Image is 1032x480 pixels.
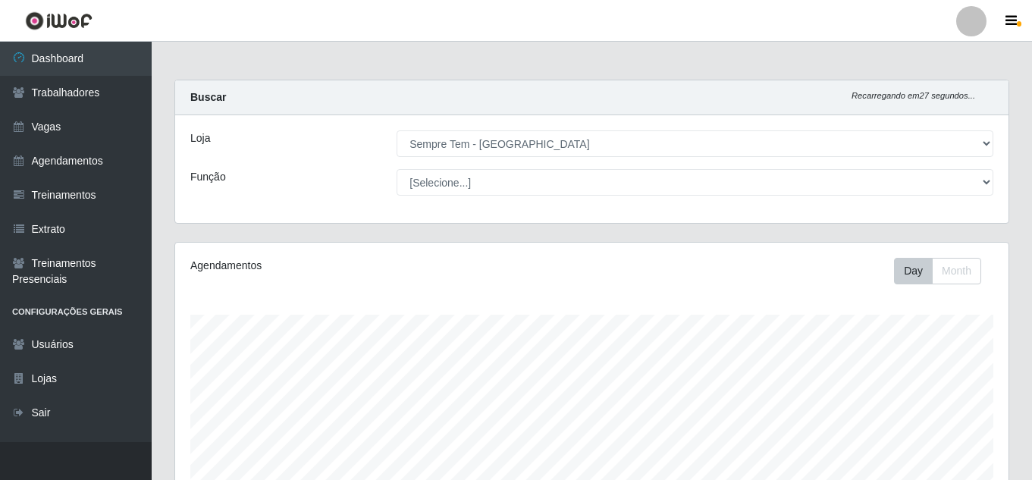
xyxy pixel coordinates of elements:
[190,91,226,103] strong: Buscar
[190,130,210,146] label: Loja
[894,258,993,284] div: Toolbar with button groups
[190,169,226,185] label: Função
[25,11,93,30] img: CoreUI Logo
[894,258,981,284] div: First group
[190,258,512,274] div: Agendamentos
[894,258,933,284] button: Day
[852,91,975,100] i: Recarregando em 27 segundos...
[932,258,981,284] button: Month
